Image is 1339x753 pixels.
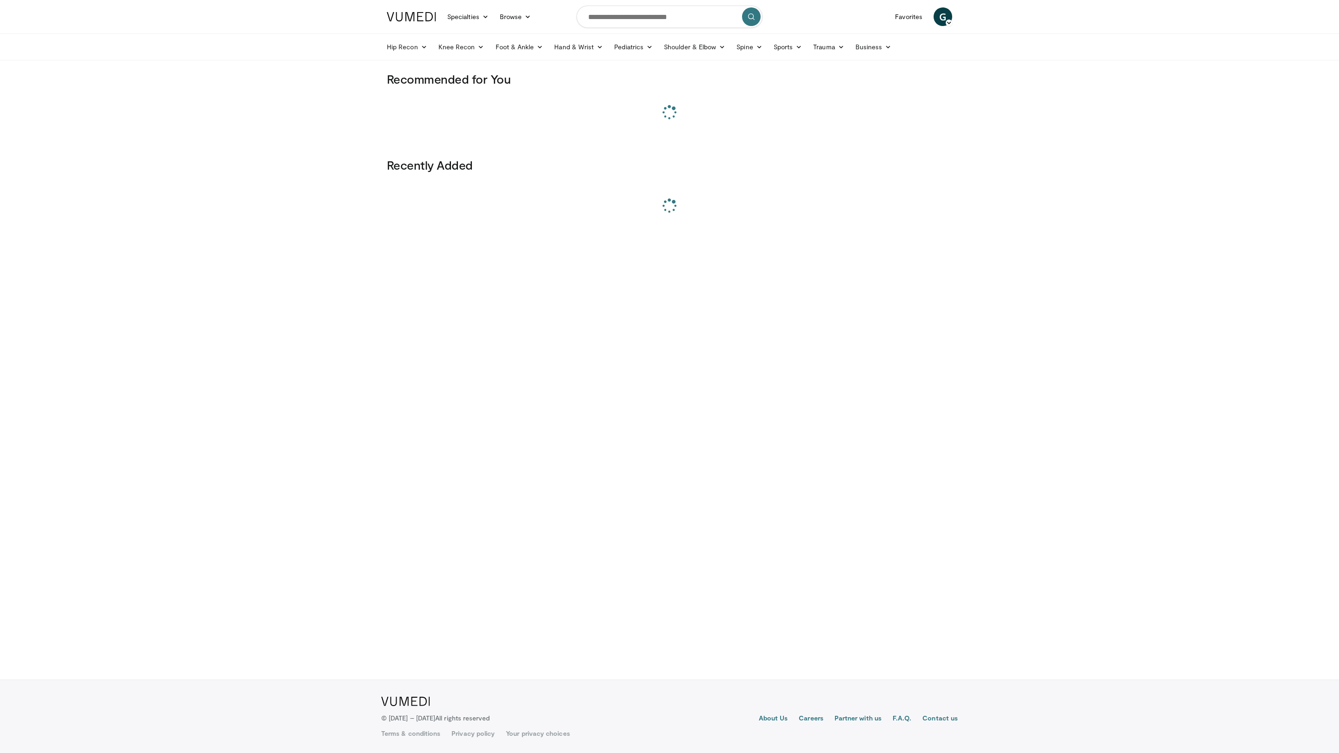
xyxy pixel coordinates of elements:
[731,38,768,56] a: Spine
[889,7,928,26] a: Favorites
[922,713,958,725] a: Contact us
[387,158,952,172] h3: Recently Added
[799,713,823,725] a: Careers
[494,7,537,26] a: Browse
[381,713,490,723] p: © [DATE] – [DATE]
[435,714,490,722] span: All rights reserved
[490,38,549,56] a: Foot & Ankle
[577,6,762,28] input: Search topics, interventions
[387,12,436,21] img: VuMedi Logo
[808,38,850,56] a: Trauma
[381,697,430,706] img: VuMedi Logo
[835,713,882,725] a: Partner with us
[658,38,731,56] a: Shoulder & Elbow
[850,38,897,56] a: Business
[759,713,788,725] a: About Us
[387,72,952,86] h3: Recommended for You
[934,7,952,26] a: G
[609,38,658,56] a: Pediatrics
[549,38,609,56] a: Hand & Wrist
[768,38,808,56] a: Sports
[451,729,495,738] a: Privacy policy
[506,729,570,738] a: Your privacy choices
[442,7,494,26] a: Specialties
[433,38,490,56] a: Knee Recon
[893,713,911,725] a: F.A.Q.
[381,38,433,56] a: Hip Recon
[381,729,440,738] a: Terms & conditions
